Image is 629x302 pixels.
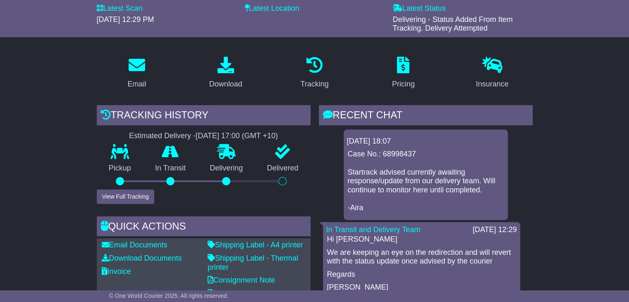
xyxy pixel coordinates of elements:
[97,4,143,13] label: Latest Scan
[97,15,154,24] span: [DATE] 12:29 PM
[327,270,516,279] p: Regards
[109,292,229,299] span: © One World Courier 2025. All rights reserved.
[208,254,298,271] a: Shipping Label - Thermal printer
[97,216,311,239] div: Quick Actions
[295,54,334,93] a: Tracking
[102,241,167,249] a: Email Documents
[327,283,516,292] p: [PERSON_NAME]
[97,132,311,141] div: Estimated Delivery -
[387,54,420,93] a: Pricing
[326,225,421,234] a: In Transit and Delivery Team
[122,54,151,93] a: Email
[347,137,505,146] div: [DATE] 18:07
[97,189,154,204] button: View Full Tracking
[204,54,248,93] a: Download
[143,164,198,173] p: In Transit
[476,79,509,90] div: Insurance
[300,79,328,90] div: Tracking
[97,164,143,173] p: Pickup
[198,164,255,173] p: Delivering
[245,4,299,13] label: Latest Location
[102,254,182,262] a: Download Documents
[393,15,513,33] span: Delivering - Status Added From Item Tracking. Delivery Attempted
[392,79,415,90] div: Pricing
[393,4,446,13] label: Latest Status
[319,105,533,127] div: RECENT CHAT
[196,132,278,141] div: [DATE] 17:00 (GMT +10)
[327,248,516,266] p: We are keeping an eye on the redirection and will revert with the status update once advised by t...
[208,289,288,297] a: Original Address Label
[327,235,516,244] p: Hi [PERSON_NAME]
[209,79,242,90] div: Download
[348,150,504,212] p: Case No.: 68998437 Startrack advised currently awaiting response/update from our delivery team. W...
[97,105,311,127] div: Tracking history
[208,276,275,284] a: Consignment Note
[208,241,303,249] a: Shipping Label - A4 printer
[255,164,310,173] p: Delivered
[473,225,517,235] div: [DATE] 12:29
[102,267,131,276] a: Invoice
[127,79,146,90] div: Email
[471,54,514,93] a: Insurance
